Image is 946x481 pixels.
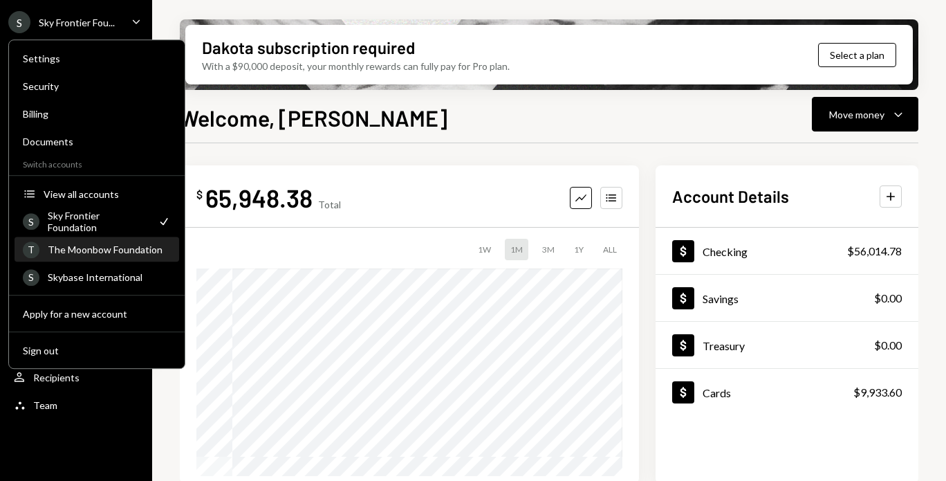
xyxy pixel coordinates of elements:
[472,239,497,260] div: 1W
[205,182,313,213] div: 65,948.38
[812,97,918,131] button: Move money
[703,245,748,258] div: Checking
[703,339,745,352] div: Treasury
[703,292,739,305] div: Savings
[48,271,171,283] div: Skybase International
[537,239,560,260] div: 3M
[8,392,144,417] a: Team
[23,345,171,356] div: Sign out
[818,43,896,67] button: Select a plan
[656,275,918,321] a: Savings$0.00
[829,107,884,122] div: Move money
[874,290,902,307] div: $0.00
[15,264,179,289] a: SSkybase International
[23,136,171,147] div: Documents
[8,11,30,33] div: S
[23,53,171,64] div: Settings
[15,338,179,363] button: Sign out
[23,242,39,258] div: T
[672,185,789,208] h2: Account Details
[568,239,589,260] div: 1Y
[15,237,179,262] a: TThe Moonbow Foundation
[39,17,115,28] div: Sky Frontier Fou...
[48,244,171,255] div: The Moonbow Foundation
[703,386,731,399] div: Cards
[853,384,902,401] div: $9,933.60
[180,104,447,131] h1: Welcome, [PERSON_NAME]
[505,239,528,260] div: 1M
[23,308,171,320] div: Apply for a new account
[15,46,179,71] a: Settings
[196,188,203,201] div: $
[15,302,179,327] button: Apply for a new account
[202,36,415,59] div: Dakota subscription required
[33,399,57,411] div: Team
[318,199,341,210] div: Total
[656,228,918,274] a: Checking$56,014.78
[23,269,39,286] div: S
[202,59,510,73] div: With a $90,000 deposit, your monthly rewards can fully pay for Pro plan.
[874,337,902,354] div: $0.00
[15,182,179,207] button: View all accounts
[15,73,179,98] a: Security
[33,372,80,383] div: Recipients
[23,213,39,230] div: S
[23,80,171,92] div: Security
[847,243,902,260] div: $56,014.78
[656,369,918,415] a: Cards$9,933.60
[8,365,144,390] a: Recipients
[44,188,171,200] div: View all accounts
[15,129,179,154] a: Documents
[656,322,918,368] a: Treasury$0.00
[15,101,179,126] a: Billing
[9,156,185,170] div: Switch accounts
[23,108,171,120] div: Billing
[597,239,622,260] div: ALL
[48,210,149,233] div: Sky Frontier Foundation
